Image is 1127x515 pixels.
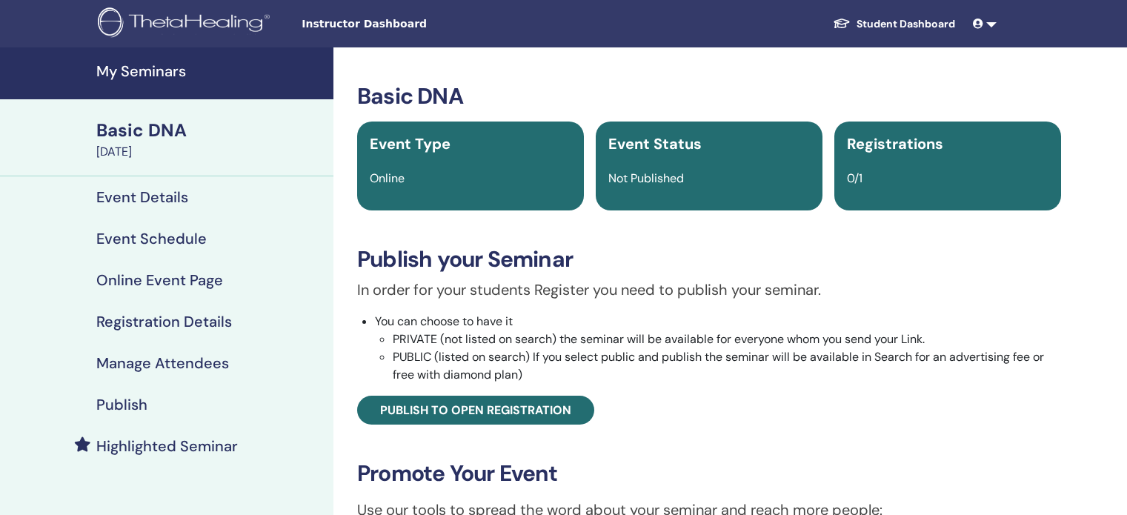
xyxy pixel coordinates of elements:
a: Student Dashboard [821,10,967,38]
img: graduation-cap-white.svg [833,17,851,30]
h4: Online Event Page [96,271,223,289]
h3: Promote Your Event [357,460,1061,487]
span: Not Published [608,170,684,186]
span: Event Type [370,134,451,153]
h4: Event Details [96,188,188,206]
a: Basic DNA[DATE] [87,118,333,161]
h3: Publish your Seminar [357,246,1061,273]
h3: Basic DNA [357,83,1061,110]
h4: Registration Details [96,313,232,330]
span: Online [370,170,405,186]
h4: Publish [96,396,147,413]
li: PRIVATE (not listed on search) the seminar will be available for everyone whom you send your Link. [393,330,1061,348]
h4: My Seminars [96,62,325,80]
h4: Highlighted Seminar [96,437,238,455]
span: Event Status [608,134,702,153]
a: Publish to open registration [357,396,594,425]
span: 0/1 [847,170,862,186]
span: Instructor Dashboard [302,16,524,32]
span: Publish to open registration [380,402,571,418]
p: In order for your students Register you need to publish your seminar. [357,279,1061,301]
div: Basic DNA [96,118,325,143]
li: PUBLIC (listed on search) If you select public and publish the seminar will be available in Searc... [393,348,1061,384]
h4: Event Schedule [96,230,207,247]
img: logo.png [98,7,275,41]
li: You can choose to have it [375,313,1061,384]
div: [DATE] [96,143,325,161]
h4: Manage Attendees [96,354,229,372]
span: Registrations [847,134,943,153]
